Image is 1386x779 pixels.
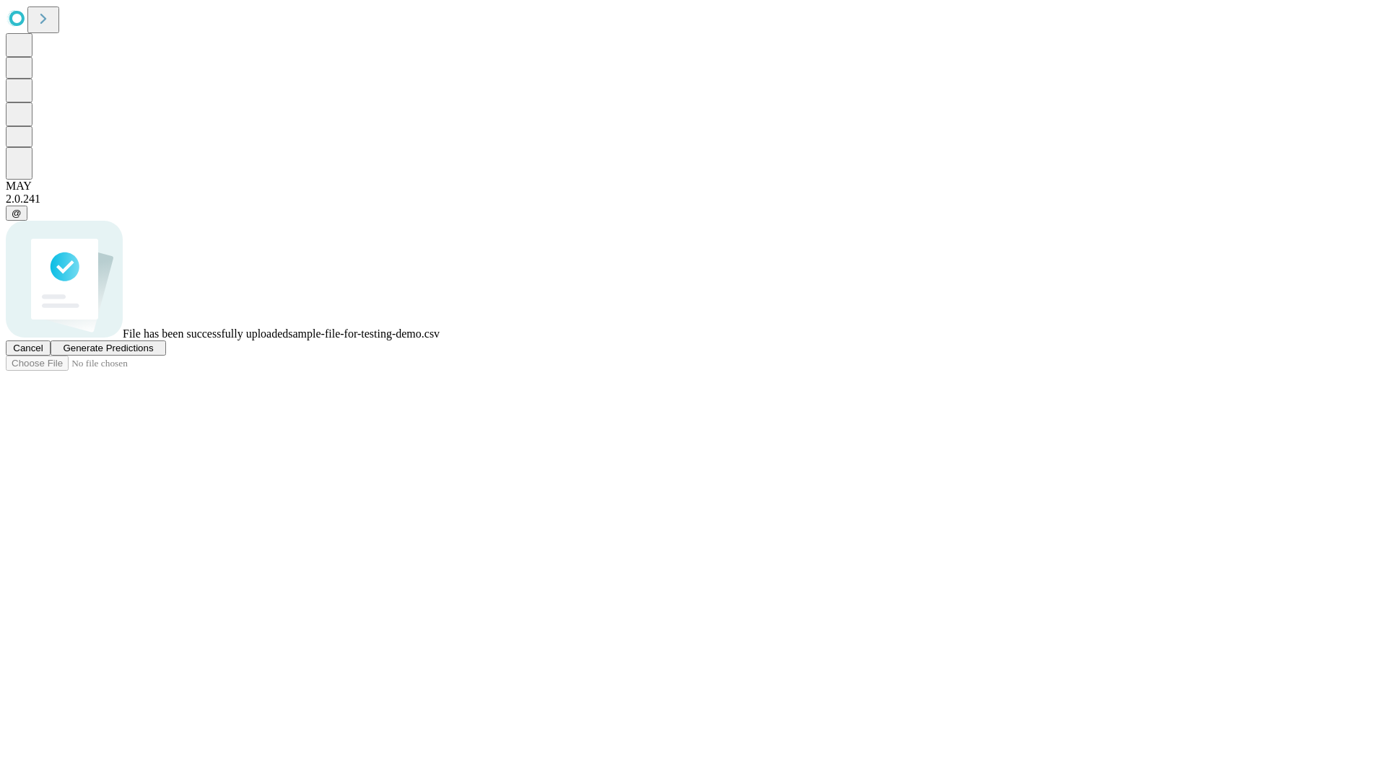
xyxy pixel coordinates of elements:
div: 2.0.241 [6,193,1380,206]
button: @ [6,206,27,221]
span: sample-file-for-testing-demo.csv [288,327,440,340]
button: Cancel [6,340,51,356]
span: File has been successfully uploaded [123,327,288,340]
span: Generate Predictions [63,343,153,353]
span: @ [12,208,22,219]
div: MAY [6,180,1380,193]
button: Generate Predictions [51,340,166,356]
span: Cancel [13,343,43,353]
